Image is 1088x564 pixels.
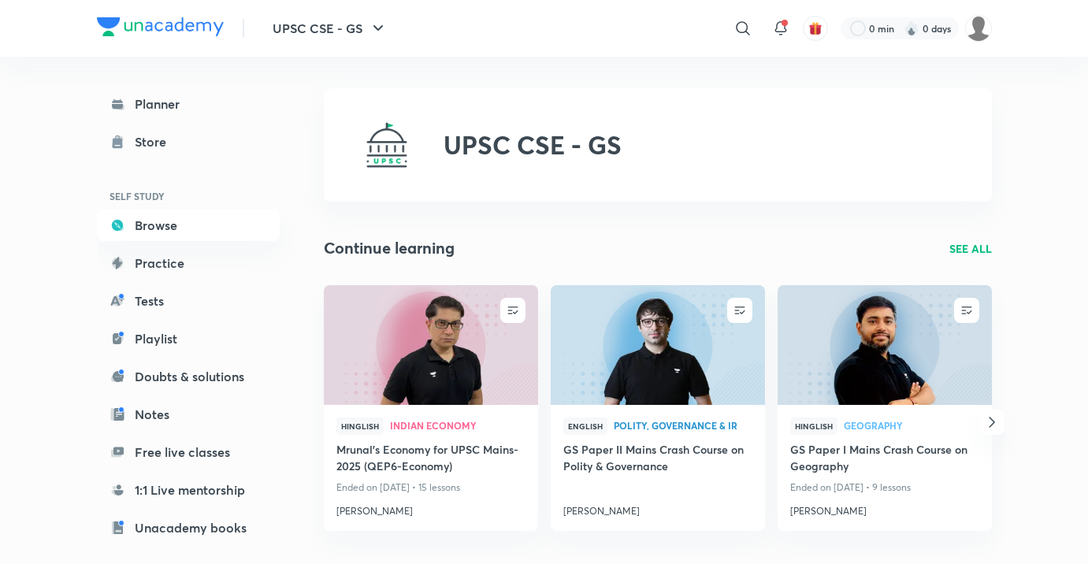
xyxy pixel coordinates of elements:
[904,20,919,36] img: streak
[790,498,979,518] a: [PERSON_NAME]
[803,16,828,41] button: avatar
[336,477,525,498] p: Ended on [DATE] • 15 lessons
[97,323,280,354] a: Playlist
[321,284,540,406] img: new-thumbnail
[790,477,979,498] p: Ended on [DATE] • 9 lessons
[551,285,765,405] a: new-thumbnail
[97,361,280,392] a: Doubts & solutions
[790,441,979,477] a: GS Paper I Mains Crash Course on Geography
[390,421,525,432] a: Indian Economy
[614,421,752,430] span: Polity, Governance & IR
[97,247,280,279] a: Practice
[97,17,224,36] img: Company Logo
[97,285,280,317] a: Tests
[548,284,767,406] img: new-thumbnail
[563,417,607,435] span: English
[324,236,455,260] h2: Continue learning
[563,441,752,477] a: GS Paper II Mains Crash Course on Polity & Governance
[563,498,752,518] a: [PERSON_NAME]
[97,436,280,468] a: Free live classes
[97,399,280,430] a: Notes
[97,512,280,544] a: Unacademy books
[844,421,979,432] a: Geography
[97,17,224,40] a: Company Logo
[97,474,280,506] a: 1:1 Live mentorship
[778,285,992,405] a: new-thumbnail
[97,210,280,241] a: Browse
[362,120,412,170] img: UPSC CSE - GS
[336,441,525,477] a: Mrunal’s Economy for UPSC Mains-2025 (QEP6-Economy)
[336,498,525,518] a: [PERSON_NAME]
[790,417,837,435] span: Hinglish
[336,417,384,435] span: Hinglish
[263,13,397,44] button: UPSC CSE - GS
[808,21,822,35] img: avatar
[97,88,280,120] a: Planner
[844,421,979,430] span: Geography
[97,126,280,158] a: Store
[390,421,525,430] span: Indian Economy
[949,240,992,257] a: SEE ALL
[97,183,280,210] h6: SELF STUDY
[775,284,993,406] img: new-thumbnail
[965,15,992,42] img: Ajit
[135,132,176,151] div: Store
[324,285,538,405] a: new-thumbnail
[614,421,752,432] a: Polity, Governance & IR
[444,130,622,160] h2: UPSC CSE - GS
